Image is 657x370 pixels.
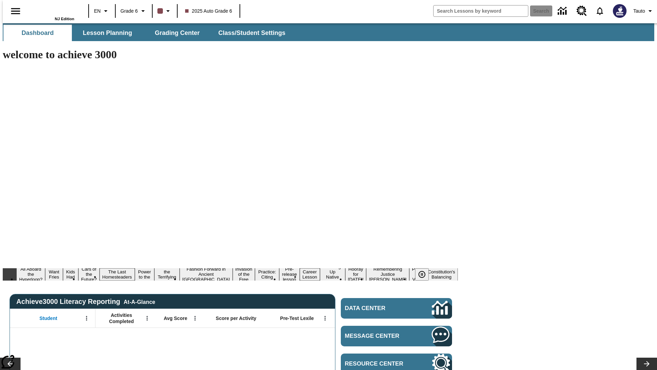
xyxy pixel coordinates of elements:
[280,315,314,321] span: Pre-Test Lexile
[409,266,425,283] button: Slide 16 Point of View
[320,263,345,286] button: Slide 13 Cooking Up Native Traditions
[554,2,572,21] a: Data Center
[16,266,45,283] button: Slide 1 All Aboard the Hyperloop?
[63,258,78,291] button: Slide 3 Dirty Jobs Kids Had To Do
[124,298,155,305] div: At-A-Glance
[99,312,144,324] span: Activities Completed
[180,266,233,283] button: Slide 8 Fashion Forward in Ancient Rome
[22,29,54,37] span: Dashboard
[3,23,654,41] div: SubNavbar
[30,3,74,17] a: Home
[73,25,142,41] button: Lesson Planning
[3,25,292,41] div: SubNavbar
[631,5,657,17] button: Profile/Settings
[213,25,291,41] button: Class/Student Settings
[591,2,609,20] a: Notifications
[155,29,199,37] span: Grading Center
[3,48,458,61] h1: welcome to achieve 3000
[233,260,255,288] button: Slide 9 The Invasion of the Free CD
[609,2,631,20] button: Select a new avatar
[143,25,211,41] button: Grading Center
[613,4,627,18] img: Avatar
[255,263,279,286] button: Slide 10 Mixed Practice: Citing Evidence
[345,360,411,367] span: Resource Center
[636,358,657,370] button: Lesson carousel, Next
[572,2,591,20] a: Resource Center, Will open in new tab
[100,268,135,281] button: Slide 5 The Last Homesteaders
[341,298,452,319] a: Data Center
[366,266,409,283] button: Slide 15 Remembering Justice O'Connor
[320,313,330,323] button: Open Menu
[135,263,155,286] button: Slide 6 Solar Power to the People
[300,268,320,281] button: Slide 12 Career Lesson
[190,313,200,323] button: Open Menu
[216,315,257,321] span: Score per Activity
[91,5,113,17] button: Language: EN, Select a language
[633,8,645,15] span: Tauto
[39,315,57,321] span: Student
[118,5,150,17] button: Grade: Grade 6, Select a grade
[185,8,232,15] span: 2025 Auto Grade 6
[142,313,152,323] button: Open Menu
[341,326,452,346] a: Message Center
[120,8,138,15] span: Grade 6
[345,305,409,312] span: Data Center
[83,29,132,37] span: Lesson Planning
[345,266,366,283] button: Slide 14 Hooray for Constitution Day!
[16,298,155,306] span: Achieve3000 Literacy Reporting
[164,315,187,321] span: Avg Score
[415,268,429,281] button: Pause
[434,5,528,16] input: search field
[218,29,285,37] span: Class/Student Settings
[45,258,63,291] button: Slide 2 Do You Want Fries With That?
[345,333,411,340] span: Message Center
[55,17,74,21] span: NJ Edition
[154,263,180,286] button: Slide 7 Attack of the Terrifying Tomatoes
[155,5,175,17] button: Class color is dark brown. Change class color
[279,266,300,283] button: Slide 11 Pre-release lesson
[415,268,436,281] div: Pause
[81,313,92,323] button: Open Menu
[3,25,72,41] button: Dashboard
[5,1,26,21] button: Open side menu
[425,263,458,286] button: Slide 17 The Constitution's Balancing Act
[94,8,101,15] span: EN
[78,266,100,283] button: Slide 4 Cars of the Future?
[30,2,74,21] div: Home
